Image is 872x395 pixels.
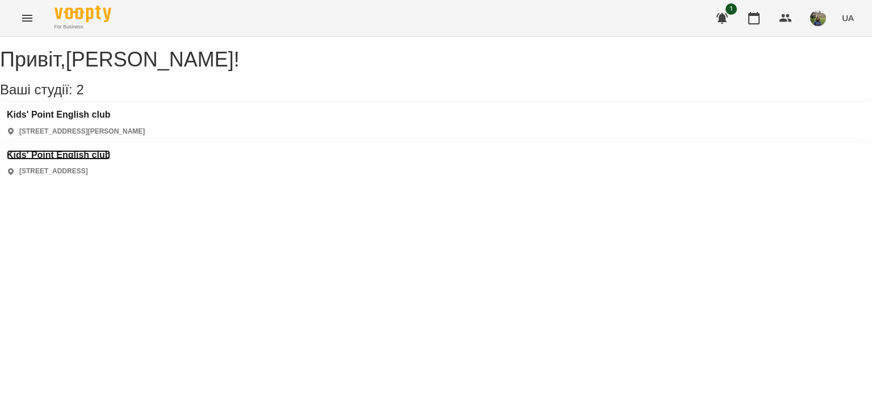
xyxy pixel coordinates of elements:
button: UA [837,7,858,28]
span: 2 [76,82,83,97]
span: 1 [726,3,737,15]
p: [STREET_ADDRESS][PERSON_NAME] [19,127,145,136]
a: Kids' Point English club [7,150,110,160]
span: UA [842,12,854,24]
span: For Business [54,23,111,31]
button: Menu [14,5,41,32]
a: Kids' Point English club [7,110,145,120]
img: f01d4343db5c932fedd74e1c54090270.jpg [810,10,826,26]
p: [STREET_ADDRESS] [19,167,88,176]
img: Voopty Logo [54,6,111,22]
